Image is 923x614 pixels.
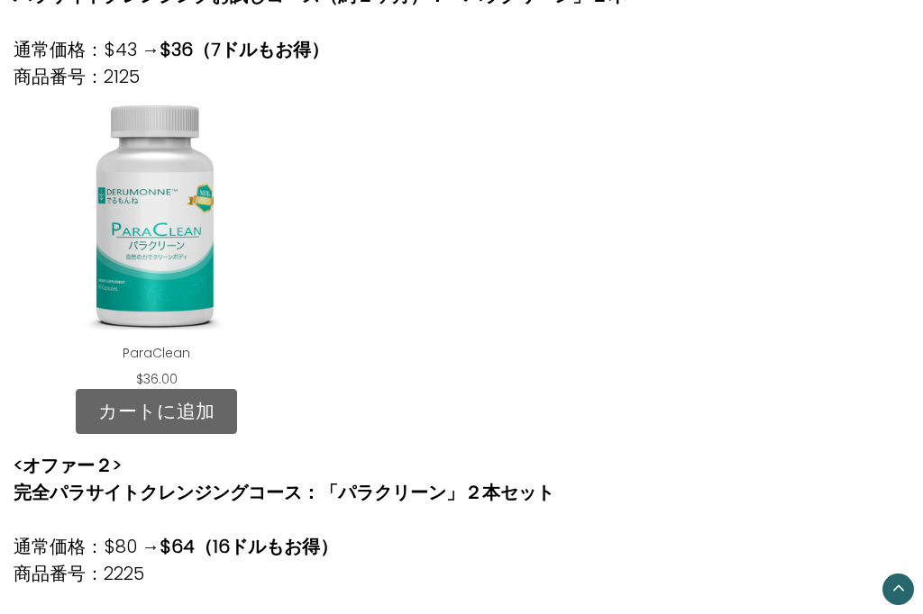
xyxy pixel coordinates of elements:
[14,36,626,63] p: 通常価格：$43 →
[125,370,188,389] div: $36.00
[160,534,338,559] strong: $64（16ドルもお得）
[14,453,122,478] strong: <オファー２>
[14,533,554,587] p: 通常価格：$80 → 商品番号：2225
[14,90,299,389] div: ParaClean
[160,37,329,62] strong: $36（7ドルもお得）
[123,344,190,362] a: ParaClean
[14,480,554,505] strong: 完全パラサイトクレンジングコース：「パラクリーン」２本セット
[76,389,237,434] a: カートに追加
[14,63,626,90] p: 商品番号：2125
